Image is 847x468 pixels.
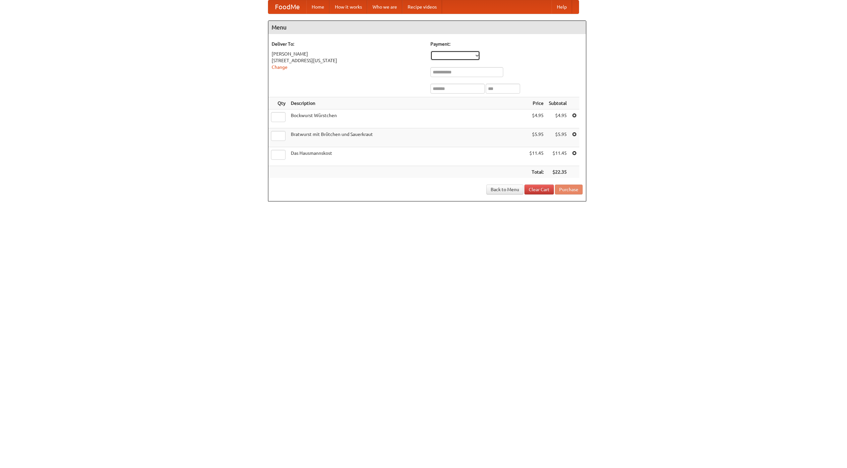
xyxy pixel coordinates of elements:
[546,147,569,166] td: $11.45
[367,0,402,14] a: Who we are
[330,0,367,14] a: How it works
[552,0,572,14] a: Help
[546,128,569,147] td: $5.95
[546,109,569,128] td: $4.95
[527,109,546,128] td: $4.95
[268,21,586,34] h4: Menu
[402,0,442,14] a: Recipe videos
[272,57,424,64] div: [STREET_ADDRESS][US_STATE]
[546,166,569,178] th: $22.35
[546,97,569,109] th: Subtotal
[288,147,527,166] td: Das Hausmannskost
[288,97,527,109] th: Description
[288,109,527,128] td: Bockwurst Würstchen
[527,147,546,166] td: $11.45
[272,51,424,57] div: [PERSON_NAME]
[272,41,424,47] h5: Deliver To:
[430,41,583,47] h5: Payment:
[527,166,546,178] th: Total:
[268,0,306,14] a: FoodMe
[524,185,554,194] a: Clear Cart
[288,128,527,147] td: Bratwurst mit Brötchen und Sauerkraut
[555,185,583,194] button: Purchase
[527,97,546,109] th: Price
[272,64,288,70] a: Change
[527,128,546,147] td: $5.95
[486,185,523,194] a: Back to Menu
[268,97,288,109] th: Qty
[306,0,330,14] a: Home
